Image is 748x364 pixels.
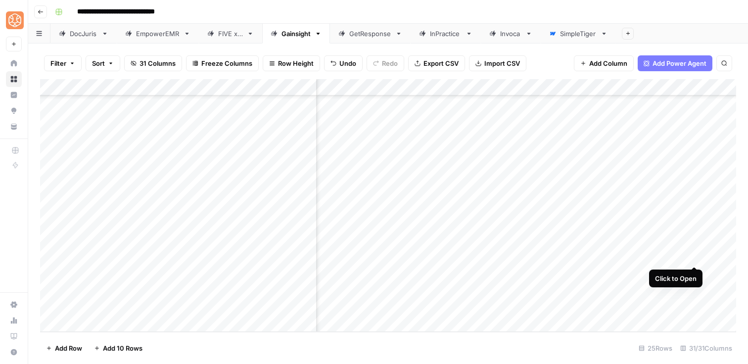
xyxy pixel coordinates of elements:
span: Redo [382,58,398,68]
div: SimpleTiger [560,29,597,39]
button: Export CSV [408,55,465,71]
div: FIVE x 5 [218,29,243,39]
a: FIVE x 5 [199,24,262,44]
a: EmpowerEMR [117,24,199,44]
a: SimpleTiger [541,24,616,44]
span: Add Row [55,343,82,353]
button: Sort [86,55,120,71]
button: Undo [324,55,363,71]
a: Opportunities [6,103,22,119]
button: Add Row [40,340,88,356]
span: Undo [339,58,356,68]
a: Your Data [6,119,22,135]
button: Add 10 Rows [88,340,148,356]
a: Usage [6,313,22,328]
span: Row Height [278,58,314,68]
button: Help + Support [6,344,22,360]
div: DocJuris [70,29,97,39]
button: Add Column [574,55,634,71]
a: Settings [6,297,22,313]
div: Click to Open [655,273,697,283]
button: Add Power Agent [638,55,712,71]
span: 31 Columns [140,58,176,68]
div: Gainsight [281,29,311,39]
span: Add Power Agent [653,58,706,68]
span: Add Column [589,58,627,68]
span: Export CSV [423,58,459,68]
button: Import CSV [469,55,526,71]
span: Import CSV [484,58,520,68]
div: 25 Rows [635,340,676,356]
span: Freeze Columns [201,58,252,68]
div: 31/31 Columns [676,340,736,356]
a: Insights [6,87,22,103]
div: Invoca [500,29,521,39]
button: Freeze Columns [186,55,259,71]
span: Filter [50,58,66,68]
a: Browse [6,71,22,87]
div: InPractice [430,29,462,39]
a: GetResponse [330,24,411,44]
a: DocJuris [50,24,117,44]
a: InPractice [411,24,481,44]
div: GetResponse [349,29,391,39]
a: Gainsight [262,24,330,44]
button: Filter [44,55,82,71]
button: 31 Columns [124,55,182,71]
span: Add 10 Rows [103,343,142,353]
button: Redo [367,55,404,71]
div: EmpowerEMR [136,29,180,39]
a: Learning Hub [6,328,22,344]
img: SimpleTiger Logo [6,11,24,29]
button: Workspace: SimpleTiger [6,8,22,33]
span: Sort [92,58,105,68]
a: Invoca [481,24,541,44]
a: Home [6,55,22,71]
button: Row Height [263,55,320,71]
